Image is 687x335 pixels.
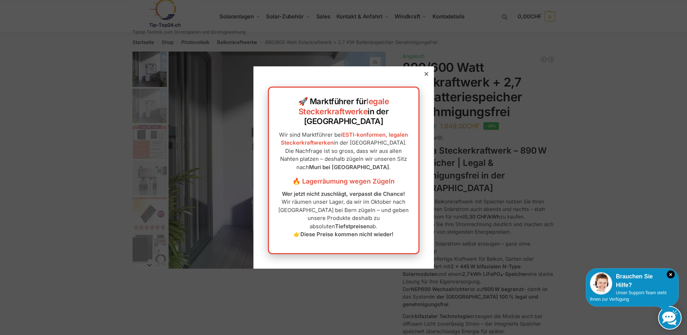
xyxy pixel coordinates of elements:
[276,97,411,127] h2: 🚀 Marktführer für in der [GEOGRAPHIC_DATA]
[276,190,411,239] p: Wir räumen unser Lager, da wir im Oktober nach [GEOGRAPHIC_DATA] bei Bern zügeln – und geben unse...
[590,290,666,302] span: Unser Support-Team steht Ihnen zur Verfügung
[276,177,411,186] h3: 🔥 Lagerräumung wegen Zügeln
[276,131,411,172] p: Wir sind Marktführer bei in der [GEOGRAPHIC_DATA]. Die Nachfrage ist so gross, dass wir aus allen...
[667,270,675,278] i: Schließen
[300,231,393,238] strong: Diese Preise kommen nicht wieder!
[590,272,612,295] img: Customer service
[299,97,389,116] a: legale Steckerkraftwerke
[590,272,675,290] div: Brauchen Sie Hilfe?
[335,223,370,230] strong: Tiefstpreisen
[282,190,405,197] strong: Wer jetzt nicht zuschlägt, verpasst die Chance!
[281,131,408,146] a: ESTI-konformen, legalen Steckerkraftwerken
[309,164,389,171] strong: Muri bei [GEOGRAPHIC_DATA]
